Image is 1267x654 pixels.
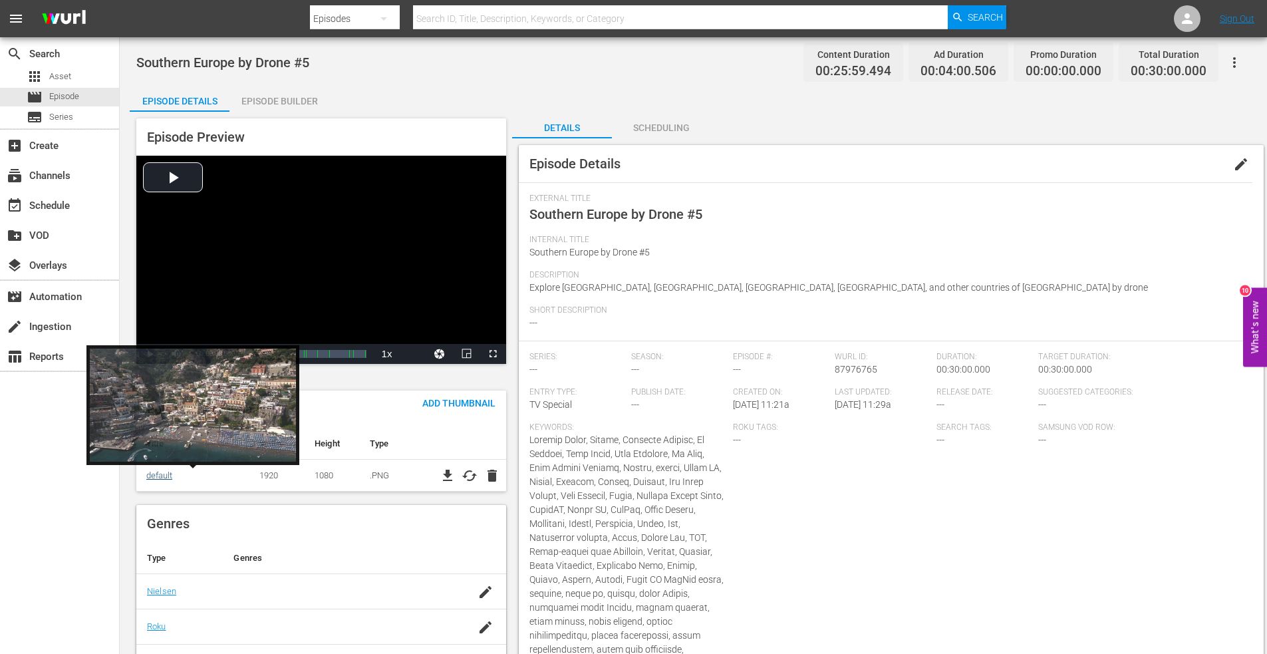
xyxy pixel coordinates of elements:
[631,364,639,375] span: ---
[360,460,433,492] td: .PNG
[948,5,1006,29] button: Search
[412,398,506,409] span: Add Thumbnail
[440,468,456,484] a: file_download
[1038,387,1235,398] span: Suggested Categories:
[373,344,400,364] button: Playback Rate
[1038,352,1235,363] span: Target Duration:
[305,428,360,460] th: Height
[248,350,366,358] div: Progress Bar
[936,434,944,445] span: ---
[130,85,229,117] div: Episode Details
[920,45,996,64] div: Ad Duration
[815,45,891,64] div: Content Duration
[512,112,612,138] button: Details
[7,349,23,365] span: Reports
[8,11,24,27] span: menu
[815,64,891,79] span: 00:25:59.494
[631,387,726,398] span: Publish Date:
[426,344,453,364] button: Jump To Time
[612,112,712,138] button: Scheduling
[1026,64,1101,79] span: 00:00:00.000
[136,156,506,364] div: Video Player
[1038,434,1046,445] span: ---
[7,138,23,154] span: Create
[1038,364,1092,375] span: 00:30:00.000
[529,317,537,328] span: ---
[631,399,639,410] span: ---
[7,228,23,244] span: VOD
[733,352,828,363] span: Episode #:
[7,319,23,335] span: Ingestion
[733,399,789,410] span: [DATE] 11:21a
[631,352,726,363] span: Season:
[147,586,176,596] a: Nielsen
[484,468,500,484] span: delete
[453,344,480,364] button: Picture-in-Picture
[130,85,229,112] button: Episode Details
[1038,422,1133,433] span: Samsung VOD Row:
[835,387,930,398] span: Last Updated:
[229,85,329,117] div: Episode Builder
[835,364,877,375] span: 87976765
[733,364,741,375] span: ---
[968,5,1003,29] span: Search
[462,468,478,484] button: cached
[835,399,891,410] span: [DATE] 11:29a
[1131,45,1206,64] div: Total Duration
[512,112,612,144] div: Details
[7,198,23,214] span: Schedule
[480,344,506,364] button: Fullscreen
[305,460,360,492] td: 1080
[223,542,465,574] th: Genres
[1233,156,1249,172] span: edit
[27,89,43,105] span: Episode
[1240,285,1250,295] div: 10
[936,352,1032,363] span: Duration:
[229,85,329,112] button: Episode Builder
[529,282,1148,293] span: Explore [GEOGRAPHIC_DATA], [GEOGRAPHIC_DATA], [GEOGRAPHIC_DATA], [GEOGRAPHIC_DATA], and other cou...
[147,621,166,631] a: Roku
[136,55,309,71] span: Southern Europe by Drone #5
[529,247,650,257] span: Southern Europe by Drone #5
[49,70,71,83] span: Asset
[27,109,43,125] span: Series
[1220,13,1254,24] a: Sign Out
[27,69,43,84] span: Asset
[147,129,245,145] span: Episode Preview
[529,305,1235,316] span: Short Description
[147,516,190,532] span: Genres
[529,422,726,433] span: Keywords:
[529,156,621,172] span: Episode Details
[835,352,930,363] span: Wurl ID:
[529,270,1235,281] span: Description
[529,387,625,398] span: Entry Type:
[733,422,930,433] span: Roku Tags:
[936,387,1032,398] span: Release Date:
[1026,45,1101,64] div: Promo Duration
[920,64,996,79] span: 00:04:00.506
[733,434,741,445] span: ---
[936,399,944,410] span: ---
[146,470,172,480] a: default
[529,364,537,375] span: ---
[529,235,1235,245] span: Internal Title
[936,364,990,375] span: 00:30:00.000
[249,460,305,492] td: 1920
[1243,287,1267,367] button: Open Feedback Widget
[733,387,828,398] span: Created On:
[32,3,96,35] img: ans4CAIJ8jUAAAAAAAAAAAAAAAAAAAAAAAAgQb4GAAAAAAAAAAAAAAAAAAAAAAAAJMjXAAAAAAAAAAAAAAAAAAAAAAAAgAT5G...
[1225,148,1257,180] button: edit
[360,428,433,460] th: Type
[529,206,702,222] span: Southern Europe by Drone #5
[936,422,1032,433] span: Search Tags:
[7,168,23,184] span: Channels
[1131,64,1206,79] span: 00:30:00.000
[49,110,73,124] span: Series
[529,352,625,363] span: Series:
[49,90,79,103] span: Episode
[7,46,23,62] span: Search
[412,391,506,414] button: Add Thumbnail
[529,399,572,410] span: TV Special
